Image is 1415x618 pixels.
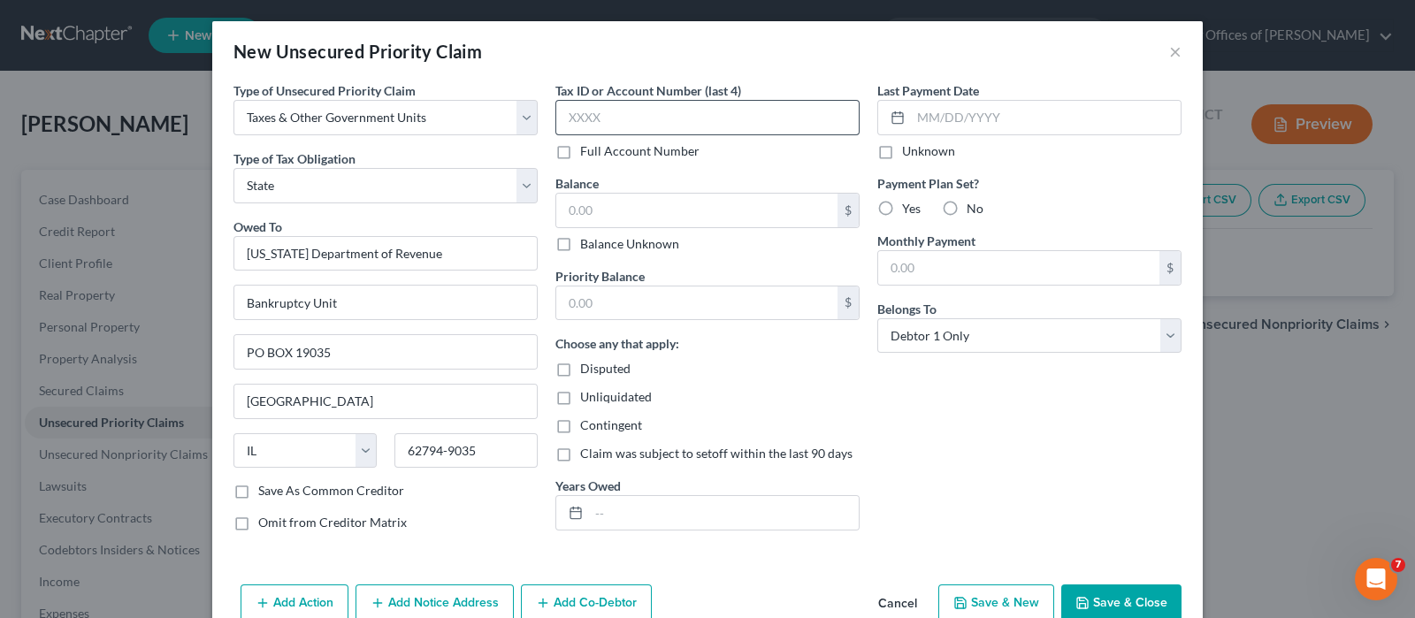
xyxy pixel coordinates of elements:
[911,101,1181,134] input: MM/DD/YYYY
[555,174,599,193] label: Balance
[838,194,859,227] div: $
[877,81,979,100] label: Last Payment Date
[233,236,538,271] input: Search creditor by name...
[258,482,404,500] label: Save As Common Creditor
[878,251,1159,285] input: 0.00
[1159,251,1181,285] div: $
[902,201,921,216] span: Yes
[555,267,645,286] label: Priority Balance
[555,100,860,135] input: XXXX
[258,515,407,530] span: Omit from Creditor Matrix
[877,174,1182,193] label: Payment Plan Set?
[1391,558,1405,572] span: 7
[589,496,859,530] input: --
[902,142,955,160] label: Unknown
[838,286,859,320] div: $
[967,201,983,216] span: No
[233,83,416,98] span: Type of Unsecured Priority Claim
[394,433,538,469] input: Enter zip...
[556,286,838,320] input: 0.00
[580,446,853,461] span: Claim was subject to setoff within the last 90 days
[877,232,975,250] label: Monthly Payment
[580,361,631,376] span: Disputed
[1169,41,1182,62] button: ×
[234,286,537,319] input: Enter address...
[877,301,937,317] span: Belongs To
[556,194,838,227] input: 0.00
[233,39,482,64] div: New Unsecured Priority Claim
[555,81,741,100] label: Tax ID or Account Number (last 4)
[233,219,282,234] span: Owed To
[580,235,679,253] label: Balance Unknown
[234,335,537,369] input: Apt, Suite, etc...
[234,385,537,418] input: Enter city...
[580,389,652,404] span: Unliquidated
[580,417,642,432] span: Contingent
[580,142,700,160] label: Full Account Number
[555,477,621,495] label: Years Owed
[555,334,679,353] label: Choose any that apply:
[1355,558,1397,600] iframe: Intercom live chat
[233,151,356,166] span: Type of Tax Obligation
